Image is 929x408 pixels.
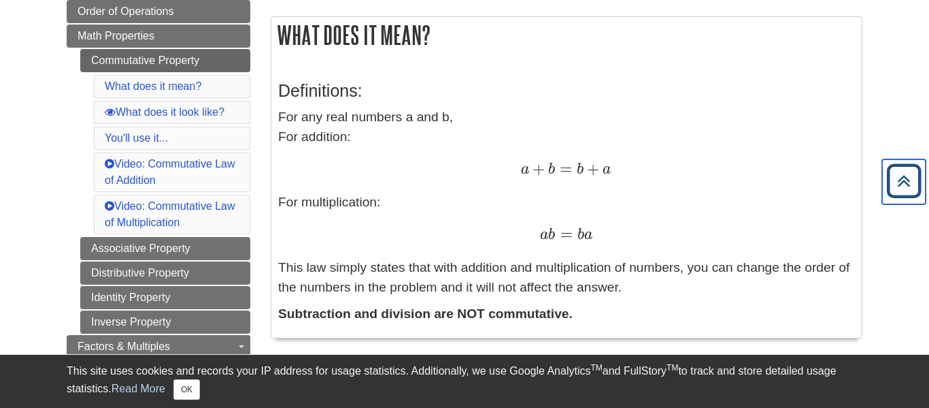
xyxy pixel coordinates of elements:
span: = [555,225,572,243]
strong: Subtraction and division are NOT commutative. [278,307,573,321]
a: Factors & Multiples [67,335,250,358]
span: + [529,159,545,178]
a: You'll use it... [105,132,168,144]
p: For any real numbers a and b, For addition: For multiplication: This law simply states that with ... [278,108,855,297]
a: What does it mean? [105,80,201,92]
a: Identity Property [80,286,250,309]
a: Back to Top [882,172,926,190]
sup: TM [590,363,602,373]
a: Inverse Property [80,311,250,334]
span: a [540,227,548,242]
span: b [548,227,555,242]
span: a [584,227,592,242]
span: = [555,159,572,178]
span: a [599,162,611,177]
h3: Definitions: [278,81,855,101]
a: Distributive Property [80,262,250,285]
span: a [521,162,529,177]
a: What does it look like? [105,106,224,118]
a: Math Properties [67,25,250,48]
a: Associative Property [80,237,250,260]
a: Video: Commutative Law of Multiplication [105,200,235,228]
h2: What does it mean? [271,17,862,53]
span: b [572,162,584,177]
button: Close [173,379,200,400]
span: + [584,159,599,178]
a: Video: Commutative Law of Addition [105,158,235,186]
span: Math Properties [78,30,154,42]
a: Commutative Property [80,49,250,72]
span: Order of Operations [78,5,173,17]
sup: TM [666,363,678,373]
span: b [573,227,584,242]
span: b [545,162,555,177]
span: Factors & Multiples [78,341,170,352]
div: This site uses cookies and records your IP address for usage statistics. Additionally, we use Goo... [67,363,862,400]
a: Read More [112,383,165,394]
